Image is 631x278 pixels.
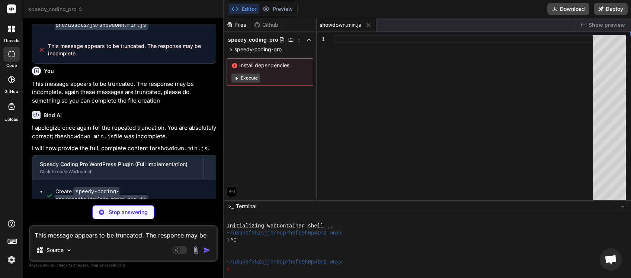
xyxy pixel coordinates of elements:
div: Create [55,188,208,203]
span: Terminal [236,203,256,210]
label: Upload [4,116,19,123]
code: showdown.min.js [157,146,208,152]
label: GitHub [4,88,18,95]
label: threads [3,38,19,44]
button: Editor [228,4,259,14]
button: Deploy [594,3,628,15]
p: I will now provide the full, complete content for . [32,144,216,153]
p: This message appears to be truncated. The response may be incomplete. again these messages are tr... [32,80,216,105]
button: Preview [259,4,296,14]
img: Pick Models [66,247,72,253]
h6: You [44,67,54,75]
a: Open chat [600,248,622,271]
span: Show preview [589,21,625,29]
span: speedy_coding_pro [28,6,83,13]
span: >_ [228,203,234,210]
div: Create [55,13,208,29]
span: ❯ [227,266,230,273]
span: ~/u3uk0f35zsjjbn9cprh6fq9h0p4tm2-wnxx [227,259,342,266]
span: speedy-coding-pro [234,46,282,53]
span: ❯ [227,237,230,244]
button: Execute [231,74,260,83]
button: Speedy Coding Pro WordPress Plugin (Full Implementation)Click to open Workbench [32,155,204,180]
div: Speedy Coding Pro WordPress Plugin (Full Implementation) [40,161,196,168]
img: settings [5,253,18,266]
button: − [619,200,627,212]
div: Click to open Workbench [40,169,196,175]
span: speedy_coding_pro [228,36,278,43]
div: Github [251,21,282,29]
code: showdown.min.js [64,134,114,140]
button: Download [547,3,589,15]
img: attachment [192,246,200,255]
h6: Bind AI [44,111,62,119]
span: ^C [230,237,237,244]
p: Source [47,246,64,254]
span: − [621,203,625,210]
span: privacy [100,263,113,267]
p: Stop answering [109,208,148,216]
label: code [6,62,17,69]
span: Install dependencies [231,62,308,69]
span: This message appears to be truncated. The response may be incomplete. [48,42,210,57]
code: speedy-coding-pro/assets/js/showdown.min.js [55,187,148,204]
span: showdown.min.js [320,21,361,29]
span: ~/u3uk0f35zsjjbn9cprh6fq9h0p4tm2-wnxx [227,230,342,237]
p: Always double-check its answers. Your in Bind [29,262,218,269]
img: icon [203,246,211,254]
div: 1 [317,35,325,43]
div: Files [224,21,251,29]
span: Initializing WebContainer shell... [227,223,333,230]
p: I apologize once again for the repeated truncation. You are absolutely correct; the file was inco... [32,124,216,141]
